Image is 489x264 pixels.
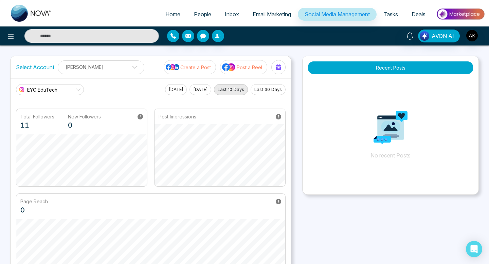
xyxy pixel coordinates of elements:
img: Lead Flow [420,31,429,41]
button: AVON AI [418,30,460,42]
a: Social Media Management [298,8,377,21]
span: Tasks [383,11,398,18]
p: Total Followers [20,113,54,120]
button: [DATE] [165,84,187,95]
button: Recent Posts [308,61,473,74]
img: social-media-icon [222,63,236,72]
span: Inbox [225,11,239,18]
span: Social Media Management [305,11,370,18]
img: Nova CRM Logo [11,5,52,22]
button: social-media-iconPost a Reel [220,60,267,74]
p: Post a Reel [237,64,262,71]
img: Market-place.gif [436,6,485,22]
span: EYC EduTech [27,86,57,93]
a: Home [159,8,187,21]
p: 0 [68,120,101,130]
button: Last 10 Days [214,84,248,95]
p: Page Reach [20,198,48,205]
button: Last 30 Days [251,84,286,95]
span: AVON AI [432,32,454,40]
span: Home [165,11,180,18]
img: social-media-icon [166,64,179,70]
p: No recent Posts [303,77,478,179]
button: social-media-iconCreate a Post [164,60,216,74]
button: [DATE] [189,84,211,95]
div: Open Intercom Messenger [466,241,482,257]
p: Create a Post [180,64,211,71]
p: Post Impressions [159,113,196,120]
p: New Followers [68,113,101,120]
img: Analytics png [374,111,407,145]
img: User Avatar [466,30,478,41]
a: People [187,8,218,21]
a: Inbox [218,8,246,21]
img: instagram [18,86,25,93]
p: 11 [20,120,54,130]
p: 0 [20,205,48,215]
label: Select Account [16,63,54,71]
span: Email Marketing [253,11,291,18]
a: Tasks [377,8,405,21]
span: People [194,11,211,18]
a: Deals [405,8,432,21]
p: [PERSON_NAME] [62,61,140,73]
a: Email Marketing [246,8,298,21]
span: Deals [412,11,425,18]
